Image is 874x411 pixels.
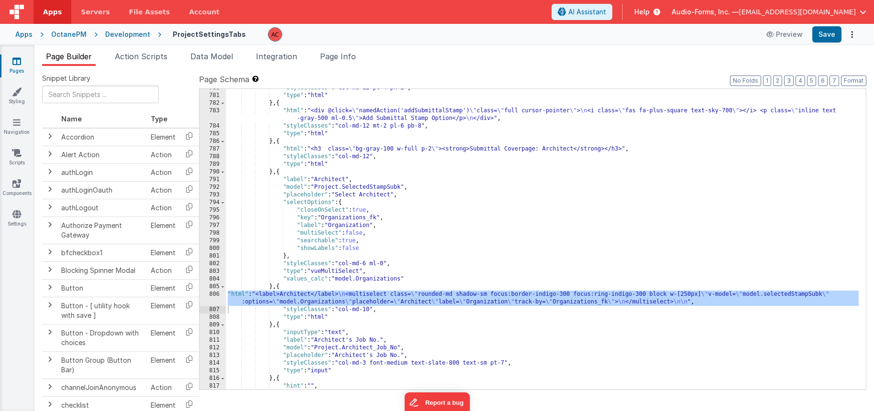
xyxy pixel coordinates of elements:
[129,7,170,17] span: File Assets
[199,122,226,130] div: 784
[43,7,62,17] span: Apps
[199,92,226,99] div: 781
[57,181,147,199] td: authLoginOauth
[147,181,179,199] td: Action
[199,359,226,367] div: 814
[57,351,147,379] td: Button Group (Button Bar)
[151,115,167,123] span: Type
[199,367,226,375] div: 815
[634,7,650,17] span: Help
[199,130,226,138] div: 785
[57,379,147,396] td: channelJoinAnonymous
[739,7,856,17] span: [EMAIL_ADDRESS][DOMAIN_NAME]
[147,297,179,324] td: Element
[147,244,179,261] td: Element
[818,76,828,86] button: 6
[199,206,226,214] div: 795
[147,351,179,379] td: Element
[42,86,159,103] input: Search Snippets ...
[199,191,226,199] div: 793
[199,138,226,145] div: 786
[147,128,179,146] td: Element
[199,161,226,168] div: 789
[57,199,147,216] td: authLogout
[199,314,226,321] div: 808
[199,375,226,382] div: 816
[199,214,226,222] div: 796
[147,279,179,297] td: Element
[568,7,606,17] span: AI Assistant
[199,275,226,283] div: 804
[105,30,150,39] div: Development
[147,261,179,279] td: Action
[199,229,226,237] div: 798
[147,216,179,244] td: Element
[57,244,147,261] td: bfcheckbox1
[190,52,233,61] span: Data Model
[784,76,794,86] button: 3
[81,7,110,17] span: Servers
[199,329,226,336] div: 810
[730,76,761,86] button: No Folds
[147,146,179,163] td: Action
[672,7,866,17] button: Audio-Forms, Inc. — [EMAIL_ADDRESS][DOMAIN_NAME]
[320,52,356,61] span: Page Info
[796,76,805,86] button: 4
[199,184,226,191] div: 792
[552,4,612,20] button: AI Assistant
[57,216,147,244] td: Authorize Payment Gateway
[199,291,226,306] div: 806
[46,52,92,61] span: Page Builder
[61,115,82,123] span: Name
[199,268,226,275] div: 803
[773,76,782,86] button: 2
[199,321,226,329] div: 809
[57,297,147,324] td: Button - [ utility hook with save ]
[845,28,859,41] button: Options
[57,324,147,351] td: Button - Dropdown with choices
[147,163,179,181] td: Action
[256,52,297,61] span: Integration
[199,222,226,229] div: 797
[199,107,226,122] div: 783
[672,7,739,17] span: Audio-Forms, Inc. —
[199,352,226,359] div: 813
[57,146,147,163] td: Alert Action
[57,163,147,181] td: authLogin
[199,237,226,245] div: 799
[147,199,179,216] td: Action
[15,30,33,39] div: Apps
[199,176,226,184] div: 791
[199,168,226,176] div: 790
[57,128,147,146] td: Accordion
[841,76,866,86] button: Format
[763,76,771,86] button: 1
[807,76,816,86] button: 5
[199,153,226,161] div: 788
[199,74,249,85] span: Page Schema
[51,30,87,39] div: OctanePM
[199,344,226,352] div: 812
[199,283,226,291] div: 805
[268,28,282,41] img: e1205bf731cae5f591faad8638e24ab9
[42,74,90,83] span: Snippet Library
[199,99,226,107] div: 782
[199,245,226,252] div: 800
[812,26,841,43] button: Save
[830,76,839,86] button: 7
[147,324,179,351] td: Element
[761,27,808,42] button: Preview
[57,279,147,297] td: Button
[199,252,226,260] div: 801
[173,31,246,38] h4: ProjectSettingsTabs
[199,199,226,206] div: 794
[147,379,179,396] td: Action
[199,382,226,390] div: 817
[199,145,226,153] div: 787
[57,261,147,279] td: Blocking Spinner Modal
[199,260,226,268] div: 802
[115,52,167,61] span: Action Scripts
[199,306,226,314] div: 807
[199,336,226,344] div: 811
